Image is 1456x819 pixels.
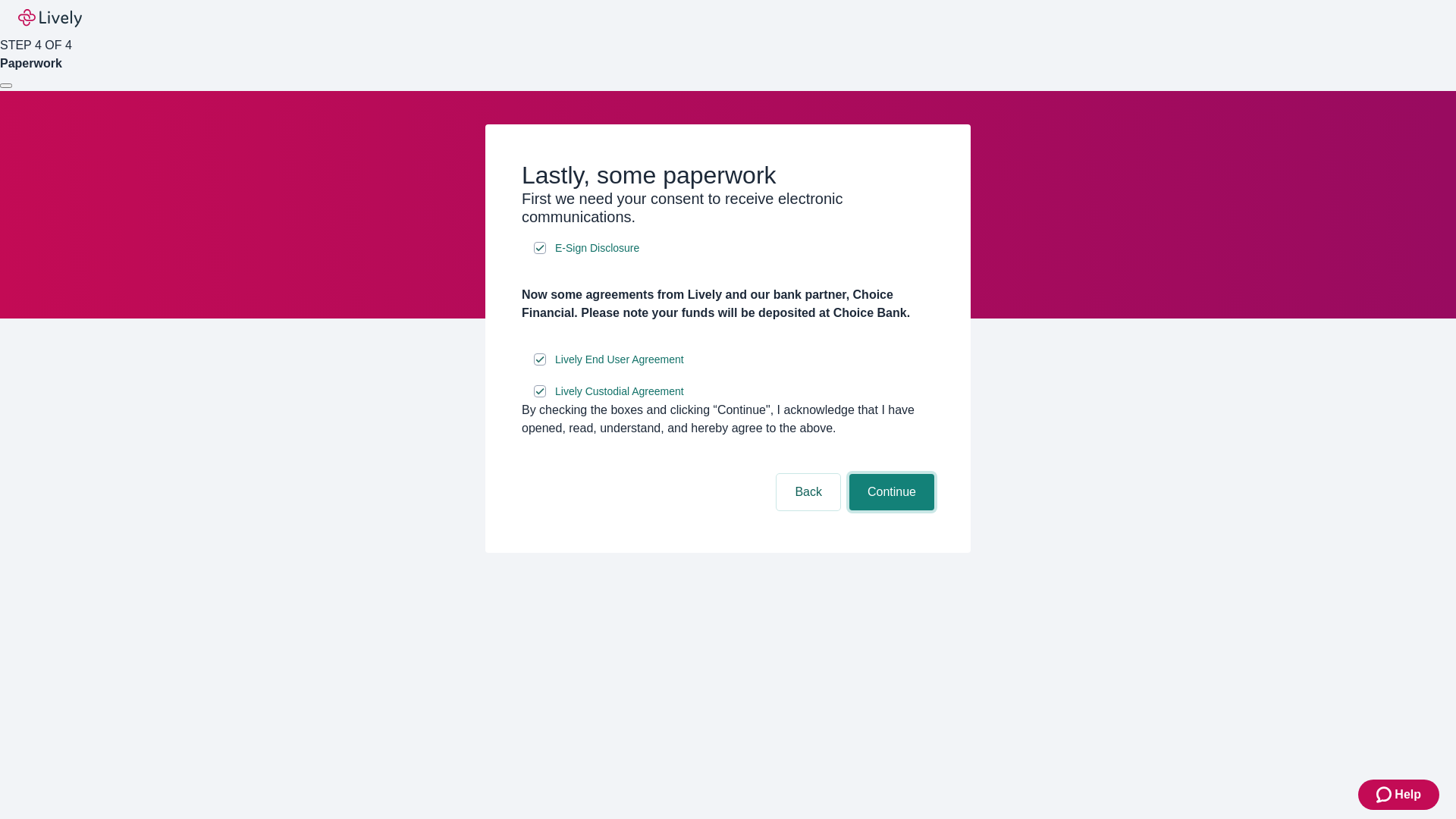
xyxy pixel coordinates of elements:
span: Help [1395,786,1421,804]
button: Zendesk support iconHelp [1358,780,1439,810]
span: E-Sign Disclosure [555,240,639,256]
span: Lively Custodial Agreement [555,384,684,400]
a: e-sign disclosure document [552,382,687,401]
h2: Lastly, some paperwork [522,161,934,190]
svg: Zendesk support icon [1376,786,1395,804]
span: Lively End User Agreement [555,352,684,368]
div: By checking the boxes and clicking “Continue", I acknowledge that I have opened, read, understand... [522,401,934,438]
h4: Now some agreements from Lively and our bank partner, Choice Financial. Please note your funds wi... [522,286,934,322]
a: e-sign disclosure document [552,350,687,369]
button: Back [777,474,840,510]
h3: First we need your consent to receive electronic communications. [522,190,934,226]
button: Continue [849,474,934,510]
img: Lively [18,9,82,27]
a: e-sign disclosure document [552,239,642,258]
